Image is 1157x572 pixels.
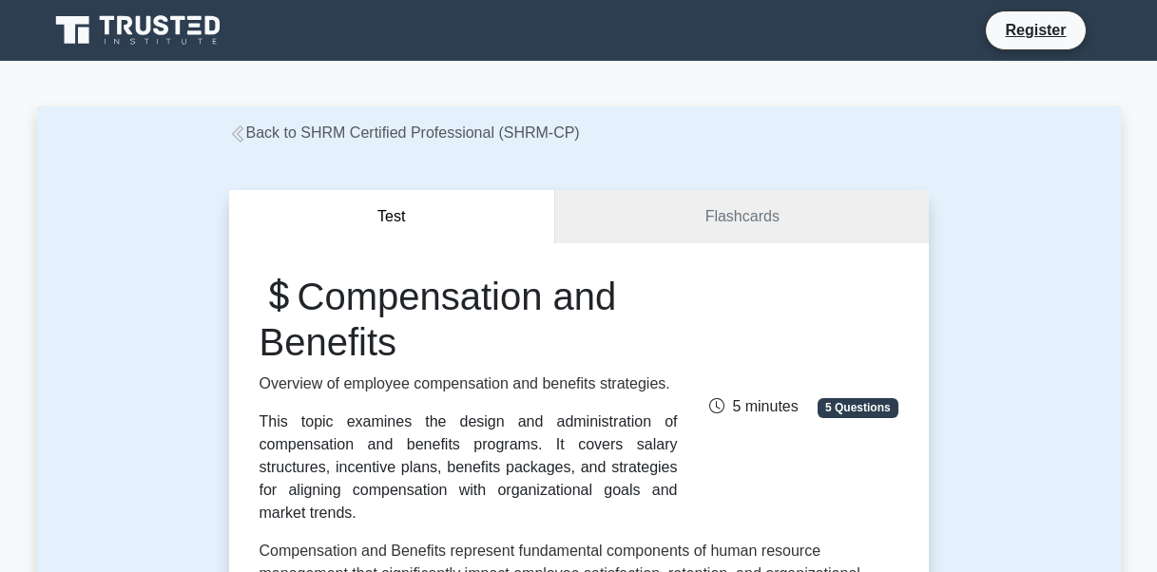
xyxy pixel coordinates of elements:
a: Register [993,18,1077,42]
span: 5 minutes [709,398,798,414]
button: Test [229,190,556,244]
a: Back to SHRM Certified Professional (SHRM-CP) [229,124,580,141]
div: This topic examines the design and administration of compensation and benefits programs. It cover... [260,410,678,524]
h1: Compensation and Benefits [260,274,678,365]
a: Flashcards [555,190,928,244]
span: 5 Questions [818,398,897,417]
p: Overview of employee compensation and benefits strategies. [260,372,678,395]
